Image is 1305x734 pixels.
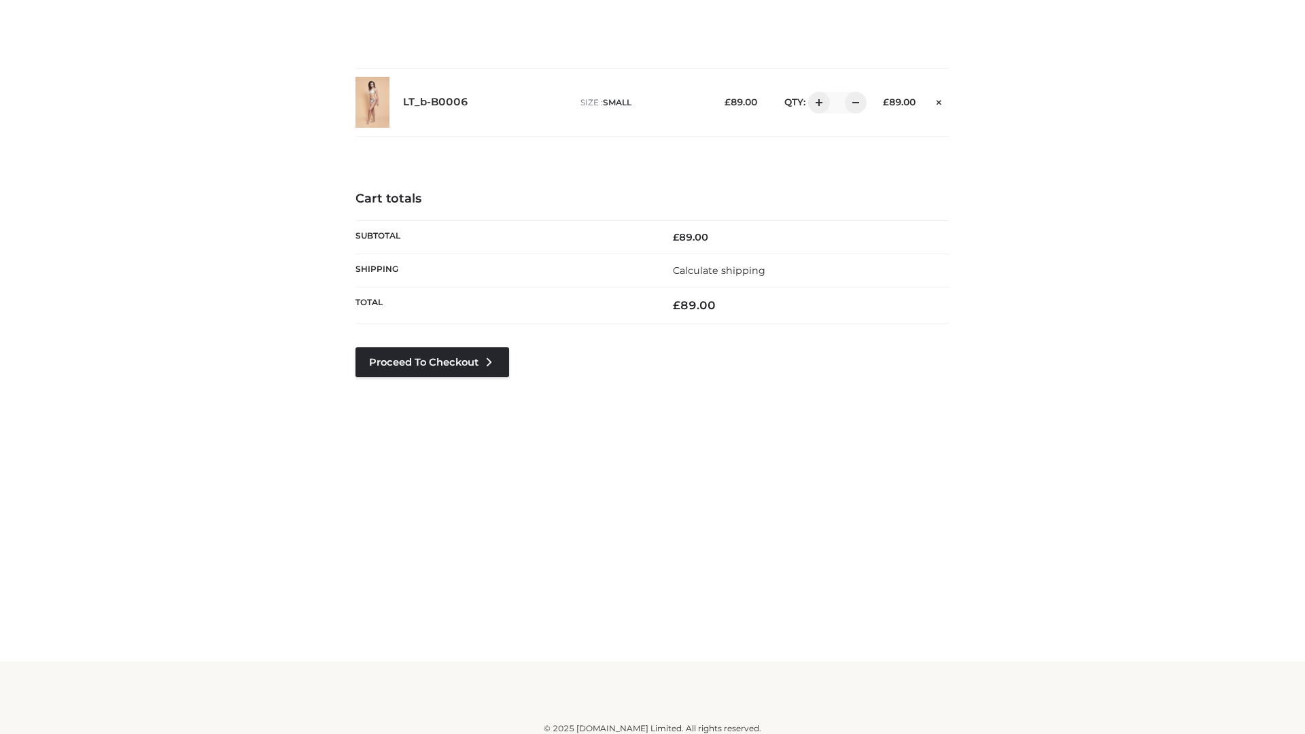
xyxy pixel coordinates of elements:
bdi: 89.00 [673,231,708,243]
img: LT_b-B0006 - SMALL [355,77,389,128]
div: QTY: [771,92,862,113]
span: £ [673,298,680,312]
a: Remove this item [929,92,950,109]
p: size : [580,97,703,109]
th: Subtotal [355,220,652,254]
bdi: 89.00 [673,298,716,312]
a: Calculate shipping [673,264,765,277]
span: £ [725,97,731,107]
bdi: 89.00 [883,97,916,107]
h4: Cart totals [355,192,950,207]
span: SMALL [603,97,631,107]
span: £ [673,231,679,243]
a: LT_b-B0006 [403,96,468,109]
span: £ [883,97,889,107]
th: Shipping [355,254,652,287]
a: Proceed to Checkout [355,347,509,377]
bdi: 89.00 [725,97,757,107]
th: Total [355,287,652,324]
